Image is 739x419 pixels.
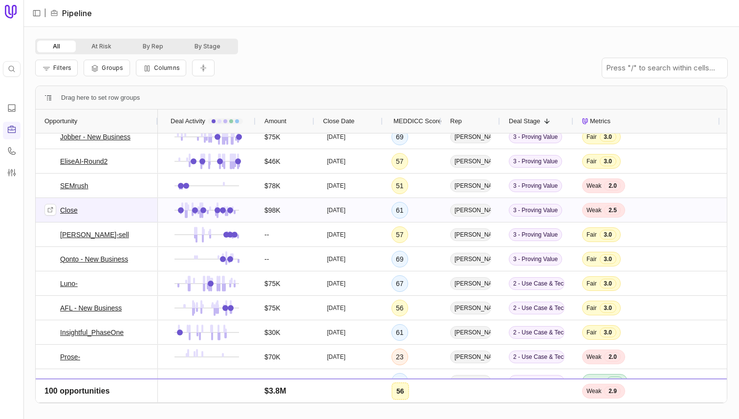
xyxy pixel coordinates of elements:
[171,115,205,127] span: Deal Activity
[604,181,621,191] span: 2.0
[587,377,604,385] span: Strong
[587,255,597,263] span: Fair
[264,180,281,192] span: $78K
[509,131,562,143] span: 3 - Proving Value
[327,182,346,190] time: [DATE]
[450,302,491,314] span: [PERSON_NAME]
[264,400,281,412] span: $46K
[607,376,623,386] span: 4.0
[396,229,404,241] div: 57
[327,157,346,165] time: [DATE]
[60,302,122,314] a: AFL - New Business
[450,131,491,143] span: [PERSON_NAME]
[450,204,491,217] span: [PERSON_NAME]
[604,352,621,362] span: 2.0
[509,302,565,314] span: 2 - Use Case & Technical Validation
[509,115,540,127] span: Deal Stage
[590,115,610,127] span: Metrics
[264,115,286,127] span: Amount
[450,155,491,168] span: [PERSON_NAME]
[154,64,180,71] span: Columns
[264,204,281,216] span: $98K
[509,253,562,265] span: 3 - Proving Value
[450,399,491,412] span: [PERSON_NAME]
[587,157,597,165] span: Fair
[587,231,597,239] span: Fair
[600,230,616,240] span: 3.0
[60,278,78,289] a: Luno-
[509,204,562,217] span: 3 - Proving Value
[587,206,601,214] span: Weak
[396,131,404,143] div: 69
[327,231,346,239] time: [DATE]
[600,328,616,337] span: 3.0
[600,401,616,411] span: 3.0
[264,302,281,314] span: $75K
[327,329,346,336] time: [DATE]
[509,277,565,290] span: 2 - Use Case & Technical Validation
[396,302,404,314] div: 56
[61,92,140,104] span: Drag here to set row groups
[60,204,78,216] a: Close
[44,115,77,127] span: Opportunity
[600,303,616,313] span: 3.0
[327,133,346,141] time: [DATE]
[264,155,281,167] span: $46K
[264,131,281,143] span: $75K
[60,180,88,192] a: SEMrush
[587,353,601,361] span: Weak
[127,41,179,52] button: By Rep
[509,399,565,412] span: 2 - Use Case & Technical Validation
[102,64,123,71] span: Groups
[450,253,491,265] span: [PERSON_NAME]
[450,179,491,192] span: [PERSON_NAME]
[450,326,491,339] span: [PERSON_NAME]
[604,205,621,215] span: 2.5
[587,329,597,336] span: Fair
[60,131,130,143] a: Jobber - New Business
[60,400,130,412] a: PushPress_PhaseOne
[396,351,404,363] div: 23
[396,327,404,338] div: 61
[84,60,130,76] button: Group Pipeline
[396,180,404,192] div: 51
[450,351,491,363] span: [PERSON_NAME]
[450,375,491,388] span: [PERSON_NAME]
[179,41,236,52] button: By Stage
[600,254,616,264] span: 3.0
[509,228,562,241] span: 3 - Proving Value
[396,204,404,216] div: 61
[396,155,404,167] div: 57
[35,60,78,76] button: Filter Pipeline
[50,7,92,19] li: Pipeline
[60,229,129,241] a: [PERSON_NAME]-sell
[60,327,124,338] a: Insightful_PhaseOne
[509,326,565,339] span: 2 - Use Case & Technical Validation
[587,402,597,410] span: Fair
[327,353,346,361] time: [DATE]
[327,377,346,385] time: [DATE]
[60,375,112,387] a: Melio_PhaseOne
[509,155,562,168] span: 3 - Proving Value
[327,255,346,263] time: [DATE]
[450,115,462,127] span: Rep
[600,279,616,288] span: 3.0
[600,156,616,166] span: 3.0
[136,60,186,76] button: Columns
[602,58,727,78] input: Press "/" to search within cells...
[60,155,108,167] a: EliseAI-Round2
[509,351,565,363] span: 2 - Use Case & Technical Validation
[393,115,441,127] span: MEDDICC Score
[450,277,491,290] span: [PERSON_NAME]
[587,133,597,141] span: Fair
[60,351,80,363] a: Prose-
[29,6,44,21] button: Expand sidebar
[587,182,601,190] span: Weak
[582,110,711,133] div: Metrics
[264,327,281,338] span: $30K
[323,115,354,127] span: Close Date
[192,60,215,77] button: Collapse all rows
[396,253,404,265] div: 69
[327,206,346,214] time: [DATE]
[264,253,269,265] span: --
